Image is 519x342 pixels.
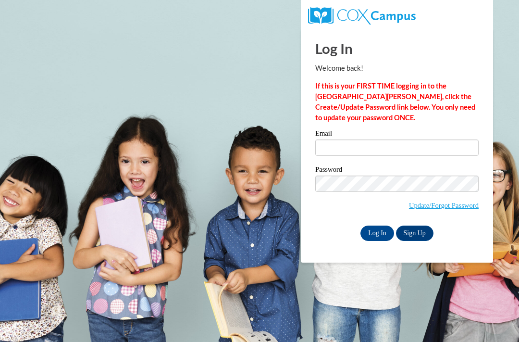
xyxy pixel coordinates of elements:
[315,82,475,122] strong: If this is your FIRST TIME logging in to the [GEOGRAPHIC_DATA][PERSON_NAME], click the Create/Upd...
[396,226,433,241] a: Sign Up
[409,202,479,209] a: Update/Forgot Password
[481,304,511,334] iframe: Button to launch messaging window
[308,7,416,25] img: COX Campus
[315,166,479,176] label: Password
[315,130,479,139] label: Email
[315,38,479,58] h1: Log In
[315,63,479,74] p: Welcome back!
[360,226,394,241] input: Log In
